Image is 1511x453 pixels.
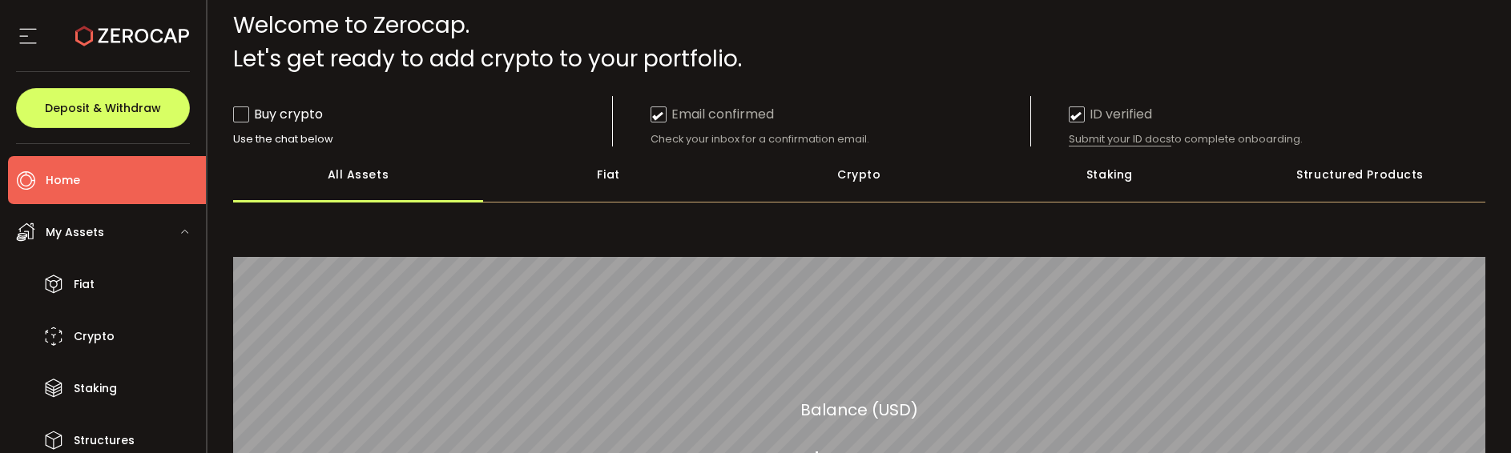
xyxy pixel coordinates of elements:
[651,104,774,124] div: Email confirmed
[1069,104,1152,124] div: ID verified
[16,88,190,128] button: Deposit & Withdraw
[1069,132,1449,146] div: to complete onboarding.
[74,325,115,348] span: Crypto
[800,397,918,421] section: Balance (USD)
[46,169,80,192] span: Home
[985,146,1235,202] div: Staking
[483,146,734,202] div: Fiat
[1069,132,1171,146] span: Submit your ID docs
[233,132,613,146] div: Use the chat below
[233,9,1486,76] div: Welcome to Zerocap. Let's get ready to add crypto to your portfolio.
[74,273,95,296] span: Fiat
[74,377,117,400] span: Staking
[651,132,1030,146] div: Check your inbox for a confirmation email.
[1324,280,1511,453] iframe: Chat Widget
[233,146,484,202] div: All Assets
[45,102,161,114] span: Deposit & Withdraw
[233,104,323,124] div: Buy crypto
[74,429,135,452] span: Structures
[46,221,104,244] span: My Assets
[734,146,985,202] div: Crypto
[1235,146,1485,202] div: Structured Products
